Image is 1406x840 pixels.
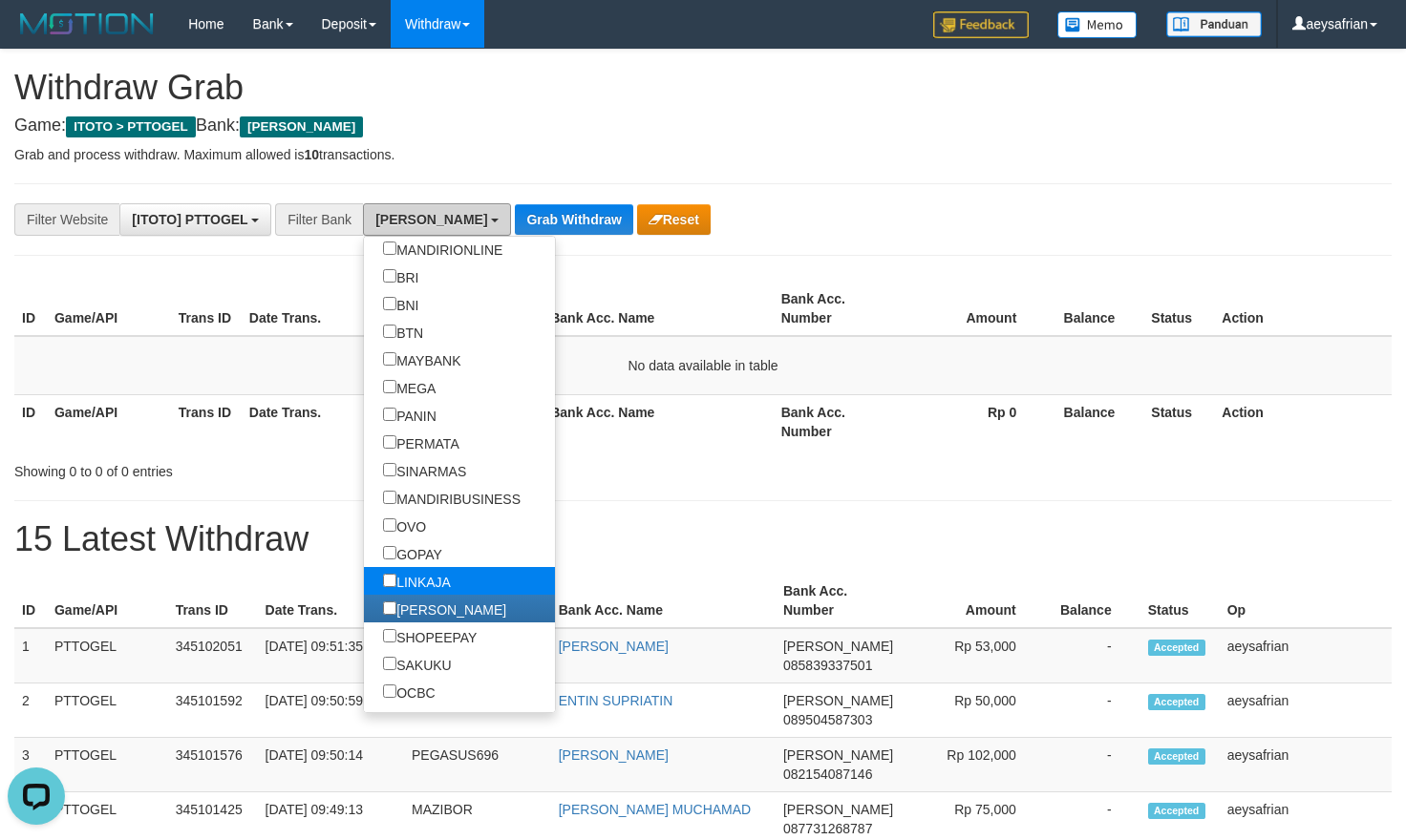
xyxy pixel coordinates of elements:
th: ID [14,574,47,628]
label: BRI [364,262,437,290]
th: Status [1143,282,1214,336]
td: - [1045,683,1140,738]
span: Copy 085839337501 to clipboard [783,658,872,673]
a: [PERSON_NAME] [559,639,669,654]
td: 3 [14,738,47,792]
button: Reset [637,204,711,235]
th: Game/API [47,574,168,628]
td: aeysafrian [1220,738,1392,792]
label: SHOPEEPAY [364,622,496,650]
div: Filter Website [14,203,119,236]
img: Button%20Memo.svg [1057,11,1138,38]
div: Filter Bank [275,203,363,236]
span: [PERSON_NAME] [783,639,893,654]
th: Trans ID [171,394,242,449]
th: Bank Acc. Number [774,394,898,449]
th: ID [14,394,47,449]
td: PTTOGEL [47,683,168,738]
th: Game/API [47,394,171,449]
input: BRI [383,269,396,283]
th: Date Trans. [242,282,393,336]
td: Rp 53,000 [901,628,1045,683]
span: Copy 087731268787 to clipboard [783,821,872,836]
div: Showing 0 to 0 of 0 entries [14,454,571,481]
th: Bank Acc. Name [543,282,773,336]
img: Feedback.jpg [933,11,1029,38]
label: MANDIRIBUSINESS [364,484,540,512]
img: panduan.png [1166,11,1262,37]
button: [PERSON_NAME] [363,203,511,236]
span: Copy 082154087146 to clipboard [783,766,872,782]
th: Balance [1045,574,1140,628]
input: MAYBANK [383,352,396,366]
th: Bank Acc. Number [774,282,898,336]
td: - [1045,628,1140,683]
td: [DATE] 09:51:35 [258,628,404,683]
td: [DATE] 09:50:59 [258,683,404,738]
td: 345102051 [168,628,258,683]
th: ID [14,282,47,336]
h4: Game: Bank: [14,116,1392,136]
span: Accepted [1148,803,1205,819]
td: PTTOGEL [47,628,168,683]
input: SHOPEEPAY [383,629,396,642]
td: PTTOGEL [47,738,168,792]
th: Date Trans. [258,574,404,628]
a: [PERSON_NAME] MUCHAMAD [559,802,751,817]
th: Trans ID [168,574,258,628]
td: Rp 102,000 [901,738,1045,792]
span: [PERSON_NAME] [783,802,893,817]
td: No data available in table [14,336,1392,395]
h1: Withdraw Grab [14,69,1392,107]
label: SAKUKU [364,650,471,678]
label: MANDIRIONLINE [364,235,522,262]
td: 2 [14,683,47,738]
th: Trans ID [171,282,242,336]
label: SINARMAS [364,456,485,484]
th: Bank Acc. Number [776,574,901,628]
a: [PERSON_NAME] [559,747,669,763]
td: aeysafrian [1220,628,1392,683]
input: LINKAJA [383,574,396,587]
span: ITOTO > PTTOGEL [66,116,196,137]
button: Open LiveChat chat widget [8,8,65,65]
input: OVO [383,518,396,532]
th: Balance [1045,282,1143,336]
input: OCBC [383,684,396,698]
th: Action [1214,394,1392,449]
th: Amount [898,282,1046,336]
th: Game/API [47,282,171,336]
label: OVO [364,512,445,539]
span: [ITOTO] PTTOGEL [132,212,247,227]
th: Date Trans. [242,394,393,449]
th: Amount [901,574,1045,628]
label: PANIN [364,401,456,429]
td: 1 [14,628,47,683]
th: Bank Acc. Name [543,394,773,449]
span: [PERSON_NAME] [375,212,487,227]
span: Copy 089504587303 to clipboard [783,712,872,727]
th: Bank Acc. Name [551,574,776,628]
input: BNI [383,297,396,310]
td: Rp 50,000 [901,683,1045,738]
th: Op [1220,574,1392,628]
td: [DATE] 09:50:14 [258,738,404,792]
img: MOTION_logo.png [14,10,160,38]
p: Grab and process withdraw. Maximum allowed is transactions. [14,145,1392,164]
label: BTN [364,318,442,346]
td: aeysafrian [1220,683,1392,738]
strong: 10 [304,147,319,162]
span: [PERSON_NAME] [783,747,893,763]
a: ENTIN SUPRIATIN [559,693,673,708]
td: 345101592 [168,683,258,738]
td: - [1045,738,1140,792]
label: LINKAJA [364,567,470,595]
th: Status [1140,574,1220,628]
input: MEGA [383,380,396,393]
td: 345101576 [168,738,258,792]
label: PERMATA [364,429,479,456]
span: Accepted [1148,748,1205,765]
span: Accepted [1148,640,1205,656]
td: PEGASUS696 [404,738,551,792]
label: OCBC [364,678,454,705]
